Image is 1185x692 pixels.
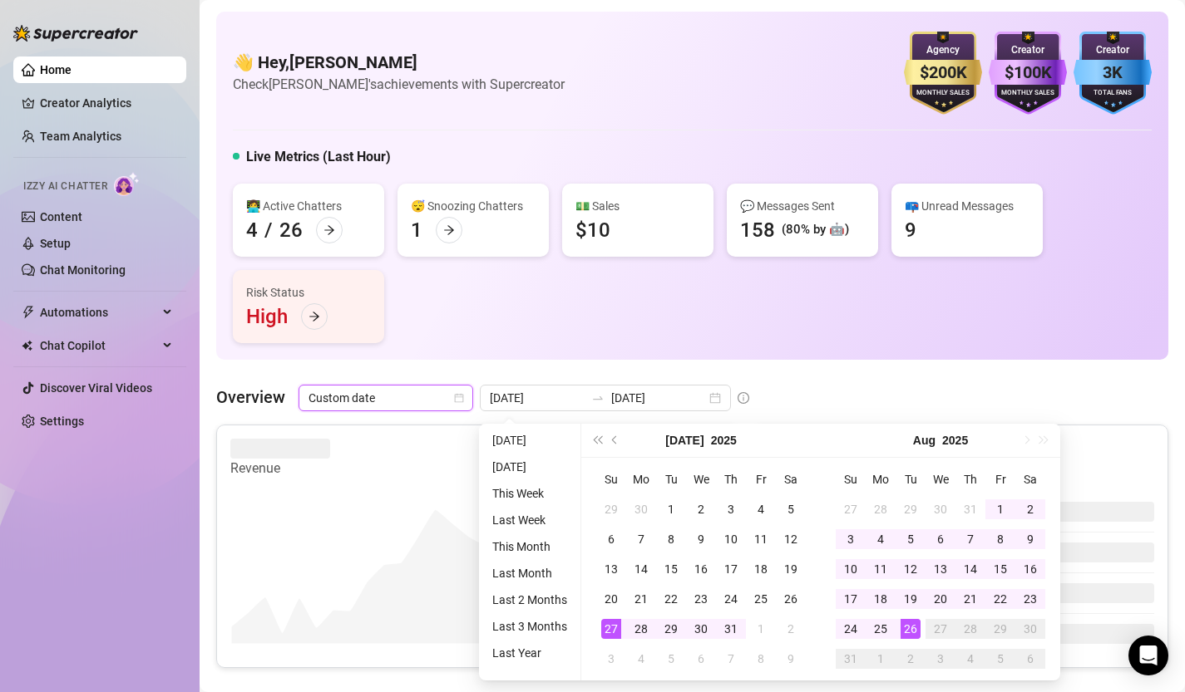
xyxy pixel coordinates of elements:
[776,524,806,554] td: 2025-07-12
[596,464,626,494] th: Su
[841,649,861,669] div: 31
[601,499,621,519] div: 29
[721,529,741,549] div: 10
[656,644,686,674] td: 2025-08-05
[1015,584,1045,614] td: 2025-08-23
[631,559,651,579] div: 14
[871,529,891,549] div: 4
[490,389,585,407] input: Start date
[691,649,711,669] div: 6
[656,584,686,614] td: 2025-07-22
[776,554,806,584] td: 2025-07-19
[40,130,121,143] a: Team Analytics
[931,529,950,549] div: 6
[960,559,980,579] div: 14
[1015,614,1045,644] td: 2025-08-30
[656,464,686,494] th: Tu
[1020,649,1040,669] div: 6
[40,63,72,76] a: Home
[905,197,1029,215] div: 📪 Unread Messages
[989,88,1067,99] div: Monthly Sales
[836,644,866,674] td: 2025-08-31
[989,32,1067,115] img: purple-badge-B9DA21FR.svg
[904,88,982,99] div: Monthly Sales
[866,524,896,554] td: 2025-08-04
[486,590,574,610] li: Last 2 Months
[926,614,955,644] td: 2025-08-27
[836,524,866,554] td: 2025-08-03
[691,589,711,609] div: 23
[901,649,921,669] div: 2
[866,584,896,614] td: 2025-08-18
[896,614,926,644] td: 2025-08-26
[686,644,716,674] td: 2025-08-06
[601,619,621,639] div: 27
[746,494,776,524] td: 2025-07-04
[611,389,706,407] input: End date
[114,172,140,196] img: AI Chatter
[746,644,776,674] td: 2025-08-08
[871,619,891,639] div: 25
[40,237,71,250] a: Setup
[486,430,574,450] li: [DATE]
[411,197,536,215] div: 😴 Snoozing Chatters
[960,529,980,549] div: 7
[901,589,921,609] div: 19
[836,554,866,584] td: 2025-08-10
[751,619,771,639] div: 1
[751,589,771,609] div: 25
[931,619,950,639] div: 27
[776,464,806,494] th: Sa
[781,529,801,549] div: 12
[601,589,621,609] div: 20
[596,614,626,644] td: 2025-07-27
[323,224,335,236] span: arrow-right
[955,494,985,524] td: 2025-07-31
[990,559,1010,579] div: 15
[716,584,746,614] td: 2025-07-24
[13,25,138,42] img: logo-BBDzfeDw.svg
[721,559,741,579] div: 17
[626,584,656,614] td: 2025-07-21
[989,60,1067,86] div: $100K
[1015,494,1045,524] td: 2025-08-02
[901,619,921,639] div: 26
[871,589,891,609] div: 18
[781,619,801,639] div: 2
[776,644,806,674] td: 2025-08-09
[990,529,1010,549] div: 8
[1020,619,1040,639] div: 30
[836,584,866,614] td: 2025-08-17
[246,147,391,167] h5: Live Metrics (Last Hour)
[751,559,771,579] div: 18
[841,589,861,609] div: 17
[871,649,891,669] div: 1
[661,619,681,639] div: 29
[40,381,152,395] a: Discover Viral Videos
[661,529,681,549] div: 8
[896,494,926,524] td: 2025-07-29
[721,649,741,669] div: 7
[841,529,861,549] div: 3
[989,42,1067,58] div: Creator
[601,529,621,549] div: 6
[901,559,921,579] div: 12
[836,464,866,494] th: Su
[686,614,716,644] td: 2025-07-30
[985,494,1015,524] td: 2025-08-01
[721,589,741,609] div: 24
[716,524,746,554] td: 2025-07-10
[309,385,463,410] span: Custom date
[985,464,1015,494] th: Fr
[841,619,861,639] div: 24
[716,644,746,674] td: 2025-08-07
[486,616,574,636] li: Last 3 Months
[985,614,1015,644] td: 2025-08-29
[905,217,916,243] div: 9
[836,614,866,644] td: 2025-08-24
[454,393,464,403] span: calendar
[746,464,776,494] th: Fr
[955,554,985,584] td: 2025-08-14
[626,554,656,584] td: 2025-07-14
[656,494,686,524] td: 2025-07-01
